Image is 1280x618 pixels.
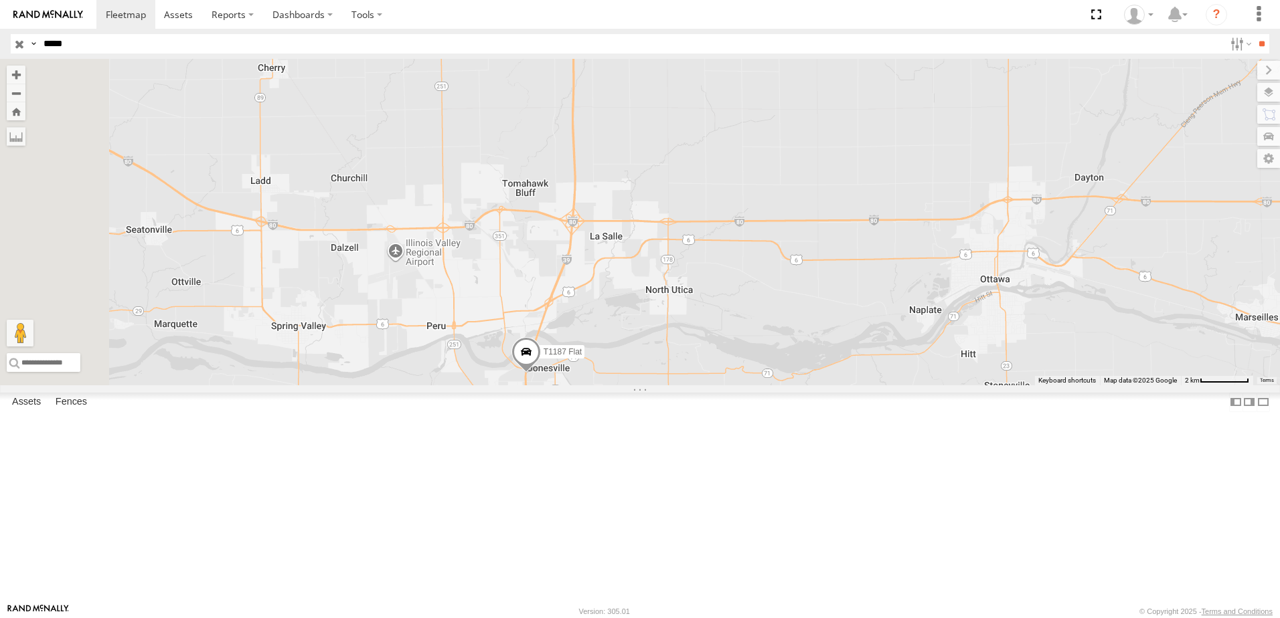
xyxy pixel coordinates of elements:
[1202,607,1273,615] a: Terms and Conditions
[1185,377,1200,384] span: 2 km
[7,320,33,346] button: Drag Pegman onto the map to open Street View
[49,393,94,411] label: Fences
[1243,393,1256,412] label: Dock Summary Table to the Right
[1225,34,1254,54] label: Search Filter Options
[1229,393,1243,412] label: Dock Summary Table to the Left
[1139,607,1273,615] div: © Copyright 2025 -
[7,127,25,146] label: Measure
[28,34,39,54] label: Search Query
[1206,4,1227,25] i: ?
[544,347,582,356] span: T1187 Flat
[1119,5,1158,25] div: Christi Tarlton
[7,66,25,84] button: Zoom in
[1104,377,1177,384] span: Map data ©2025 Google
[1181,376,1253,385] button: Map Scale: 2 km per 70 pixels
[5,393,48,411] label: Assets
[7,84,25,102] button: Zoom out
[1038,376,1096,385] button: Keyboard shortcuts
[7,605,69,618] a: Visit our Website
[1257,149,1280,168] label: Map Settings
[1260,378,1274,383] a: Terms
[7,102,25,120] button: Zoom Home
[579,607,630,615] div: Version: 305.01
[13,10,83,19] img: rand-logo.svg
[1257,393,1270,412] label: Hide Summary Table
